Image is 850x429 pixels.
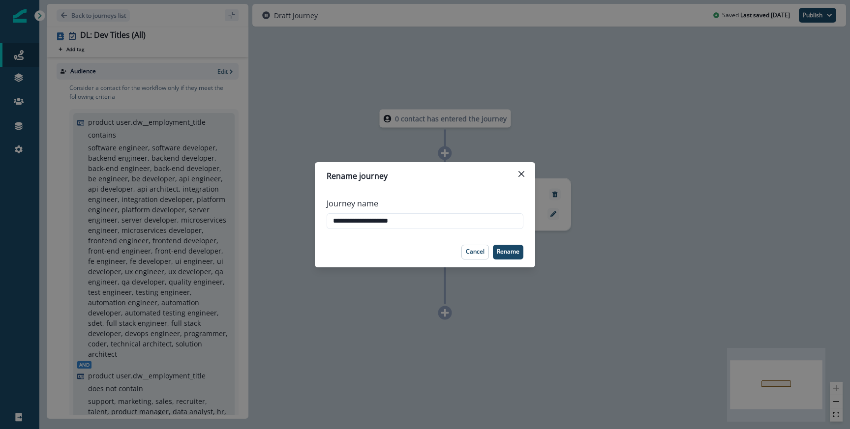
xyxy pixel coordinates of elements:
[514,166,529,182] button: Close
[497,248,519,255] p: Rename
[493,245,523,259] button: Rename
[461,245,489,259] button: Cancel
[327,170,388,182] p: Rename journey
[466,248,485,255] p: Cancel
[327,198,378,209] p: Journey name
